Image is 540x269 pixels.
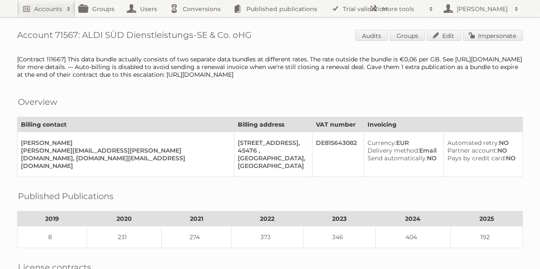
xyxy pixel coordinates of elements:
th: Invoicing [364,117,523,132]
div: NO [447,147,516,154]
td: 404 [376,226,451,248]
h2: More tools [382,5,425,13]
span: Partner account: [447,147,497,154]
th: 2020 [87,211,162,226]
h2: Published Publications [18,190,114,202]
th: Billing contact [18,117,234,132]
a: Edit [427,30,461,41]
h2: Overview [18,95,57,108]
span: Send automatically: [368,154,427,162]
td: DE815643082 [312,132,364,177]
div: Email [368,147,437,154]
h2: Accounts [34,5,62,13]
div: NO [368,154,437,162]
th: 2022 [231,211,303,226]
div: [GEOGRAPHIC_DATA], [238,154,305,162]
div: [STREET_ADDRESS], [238,139,305,147]
th: 2024 [376,211,451,226]
span: Delivery method: [368,147,419,154]
th: 2025 [450,211,522,226]
th: 2021 [162,211,231,226]
a: Impersonate [463,30,523,41]
td: 231 [87,226,162,248]
th: 2019 [18,211,87,226]
div: [Contract 111667] This data bundle actually consists of two separate data bundles at different ra... [17,55,523,78]
div: NO [447,154,516,162]
td: 8 [18,226,87,248]
span: Currency: [368,139,396,147]
a: Groups [390,30,425,41]
span: Pays by credit card: [447,154,506,162]
th: VAT number [312,117,364,132]
th: Billing address [234,117,312,132]
th: 2023 [303,211,375,226]
div: NO [447,139,516,147]
h2: [PERSON_NAME] [455,5,510,13]
h1: Account 71567: ALDI SÜD Dienstleistungs-SE & Co. oHG [17,30,523,43]
td: 373 [231,226,303,248]
span: Automated retry: [447,139,499,147]
div: [GEOGRAPHIC_DATA] [238,162,305,170]
td: 346 [303,226,375,248]
div: [PERSON_NAME][EMAIL_ADDRESS][PERSON_NAME][DOMAIN_NAME], [DOMAIN_NAME][EMAIL_ADDRESS][DOMAIN_NAME] [21,147,227,170]
div: 45476 , [238,147,305,154]
td: 274 [162,226,231,248]
td: 192 [450,226,522,248]
div: EUR [368,139,437,147]
a: Audits [355,30,388,41]
div: [PERSON_NAME] [21,139,227,147]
